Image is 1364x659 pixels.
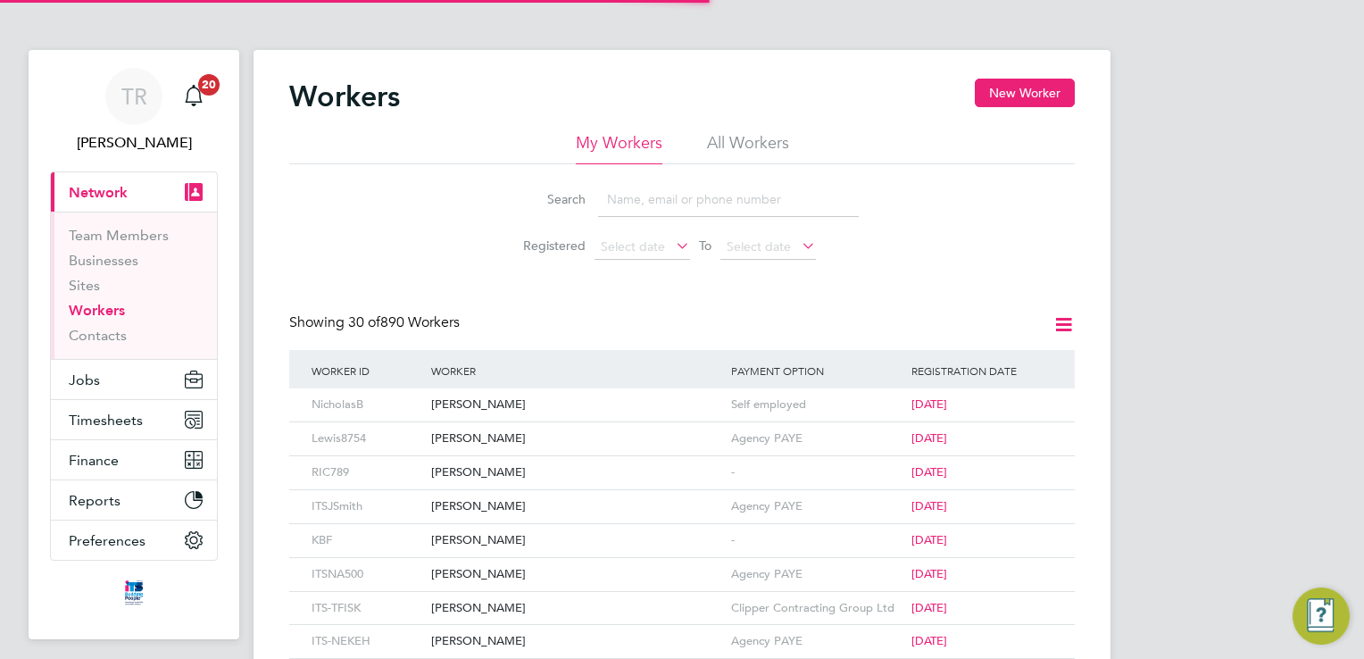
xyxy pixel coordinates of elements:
a: ITSNA500[PERSON_NAME]Agency PAYE[DATE] [307,557,1057,572]
span: [DATE] [911,566,947,581]
li: My Workers [576,132,662,164]
div: Registration Date [907,350,1057,391]
li: All Workers [707,132,789,164]
h2: Workers [289,79,400,114]
span: Timesheets [69,412,143,429]
div: [PERSON_NAME] [427,524,727,557]
div: [PERSON_NAME] [427,625,727,658]
div: Showing [289,313,463,332]
a: Contacts [69,327,127,344]
span: Jobs [69,371,100,388]
div: Worker ID [307,350,427,391]
span: Select date [601,238,665,254]
div: ITS-TFISK [307,592,427,625]
span: Finance [69,452,119,469]
span: Network [69,184,128,201]
div: NicholasB [307,388,427,421]
div: RIC789 [307,456,427,489]
span: Reports [69,492,121,509]
div: Self employed [727,388,907,421]
span: [DATE] [911,532,947,547]
div: [PERSON_NAME] [427,422,727,455]
div: - [727,456,907,489]
span: 30 of [348,313,380,331]
button: Reports [51,480,217,520]
div: Agency PAYE [727,558,907,591]
div: ITS-NEKEH [307,625,427,658]
div: [PERSON_NAME] [427,388,727,421]
div: Agency PAYE [727,625,907,658]
span: [DATE] [911,464,947,480]
a: ITSJSmith[PERSON_NAME]Agency PAYE[DATE] [307,489,1057,505]
label: Registered [505,238,586,254]
div: ITSNA500 [307,558,427,591]
div: [PERSON_NAME] [427,490,727,523]
a: Lewis8754[PERSON_NAME]Agency PAYE[DATE] [307,421,1057,437]
a: 20 [176,68,212,125]
input: Name, email or phone number [598,182,859,217]
label: Search [505,191,586,207]
button: Finance [51,440,217,480]
a: Team Members [69,227,169,244]
a: RIC789[PERSON_NAME]-[DATE] [307,455,1057,471]
div: [PERSON_NAME] [427,456,727,489]
span: TR [121,85,147,108]
a: KBF[PERSON_NAME]-[DATE] [307,523,1057,538]
div: Agency PAYE [727,490,907,523]
div: Network [51,212,217,359]
a: Sites [69,277,100,294]
div: Lewis8754 [307,422,427,455]
button: Jobs [51,360,217,399]
div: KBF [307,524,427,557]
a: Workers [69,302,125,319]
a: Businesses [69,252,138,269]
span: [DATE] [911,633,947,648]
span: [DATE] [911,600,947,615]
button: Network [51,172,217,212]
button: Timesheets [51,400,217,439]
span: [DATE] [911,498,947,513]
img: itsconstruction-logo-retina.png [121,579,146,607]
a: Go to home page [50,579,218,607]
span: 890 Workers [348,313,460,331]
button: New Worker [975,79,1075,107]
span: [DATE] [911,396,947,412]
a: NicholasB[PERSON_NAME]Self employed[DATE] [307,388,1057,403]
nav: Main navigation [29,50,239,639]
span: [DATE] [911,430,947,446]
span: Select date [727,238,791,254]
div: [PERSON_NAME] [427,558,727,591]
span: Preferences [69,532,146,549]
div: Clipper Contracting Group Ltd [727,592,907,625]
div: [PERSON_NAME] [427,592,727,625]
span: To [694,234,717,257]
div: - [727,524,907,557]
button: Engage Resource Center [1293,588,1350,645]
div: Agency PAYE [727,422,907,455]
div: Worker [427,350,727,391]
span: Tanya Rowse [50,132,218,154]
span: 20 [198,74,220,96]
div: ITSJSmith [307,490,427,523]
a: TR[PERSON_NAME] [50,68,218,154]
div: Payment Option [727,350,907,391]
a: ITS-NEKEH[PERSON_NAME]Agency PAYE[DATE] [307,624,1057,639]
a: ITS-TFISK[PERSON_NAME]Clipper Contracting Group Ltd[DATE] [307,591,1057,606]
button: Preferences [51,521,217,560]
